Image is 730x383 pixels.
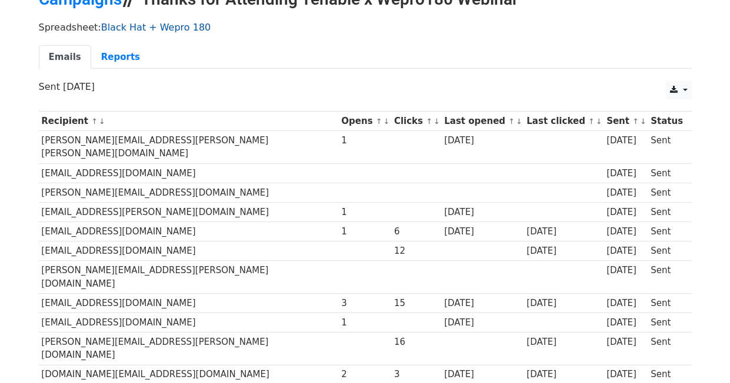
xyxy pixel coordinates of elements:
[648,293,685,313] td: Sent
[606,225,645,238] div: [DATE]
[671,327,730,383] div: 聊天小组件
[444,297,521,310] div: [DATE]
[426,117,432,126] a: ↑
[444,225,521,238] div: [DATE]
[606,297,645,310] div: [DATE]
[648,131,685,164] td: Sent
[99,117,105,126] a: ↓
[39,261,339,294] td: [PERSON_NAME][EMAIL_ADDRESS][PERSON_NAME][DOMAIN_NAME]
[341,297,388,310] div: 3
[376,117,382,126] a: ↑
[39,80,692,93] p: Sent [DATE]
[526,335,601,349] div: [DATE]
[648,241,685,261] td: Sent
[524,112,604,131] th: Last clicked
[606,368,645,381] div: [DATE]
[39,202,339,221] td: [EMAIL_ADDRESS][PERSON_NAME][DOMAIN_NAME]
[341,206,388,219] div: 1
[91,117,98,126] a: ↑
[648,163,685,183] td: Sent
[606,316,645,330] div: [DATE]
[606,134,645,147] div: [DATE]
[39,131,339,164] td: [PERSON_NAME][EMAIL_ADDRESS][PERSON_NAME][PERSON_NAME][DOMAIN_NAME]
[39,222,339,241] td: [EMAIL_ADDRESS][DOMAIN_NAME]
[606,186,645,200] div: [DATE]
[394,297,439,310] div: 15
[394,368,439,381] div: 3
[434,117,440,126] a: ↓
[441,112,524,131] th: Last opened
[444,134,521,147] div: [DATE]
[339,112,392,131] th: Opens
[101,22,211,33] a: Black Hat + Wepro 180
[39,112,339,131] th: Recipient
[444,206,521,219] div: [DATE]
[648,261,685,294] td: Sent
[648,222,685,241] td: Sent
[516,117,522,126] a: ↓
[341,225,388,238] div: 1
[526,297,601,310] div: [DATE]
[606,264,645,277] div: [DATE]
[341,316,388,330] div: 1
[606,167,645,180] div: [DATE]
[648,202,685,221] td: Sent
[588,117,595,126] a: ↑
[604,112,648,131] th: Sent
[606,244,645,258] div: [DATE]
[648,332,685,365] td: Sent
[640,117,646,126] a: ↓
[394,244,439,258] div: 12
[391,112,441,131] th: Clicks
[39,332,339,365] td: [PERSON_NAME][EMAIL_ADDRESS][PERSON_NAME][DOMAIN_NAME]
[91,45,150,69] a: Reports
[39,293,339,313] td: [EMAIL_ADDRESS][DOMAIN_NAME]
[384,117,390,126] a: ↓
[508,117,515,126] a: ↑
[648,183,685,202] td: Sent
[444,368,521,381] div: [DATE]
[648,112,685,131] th: Status
[394,335,439,349] div: 16
[526,368,601,381] div: [DATE]
[444,316,521,330] div: [DATE]
[632,117,639,126] a: ↑
[39,183,339,202] td: [PERSON_NAME][EMAIL_ADDRESS][DOMAIN_NAME]
[341,134,388,147] div: 1
[394,225,439,238] div: 6
[526,244,601,258] div: [DATE]
[39,21,692,33] p: Spreadsheet:
[39,241,339,261] td: [EMAIL_ADDRESS][DOMAIN_NAME]
[526,225,601,238] div: [DATE]
[39,163,339,183] td: [EMAIL_ADDRESS][DOMAIN_NAME]
[341,368,388,381] div: 2
[596,117,602,126] a: ↓
[606,335,645,349] div: [DATE]
[606,206,645,219] div: [DATE]
[648,313,685,332] td: Sent
[671,327,730,383] iframe: Chat Widget
[39,313,339,332] td: [EMAIL_ADDRESS][DOMAIN_NAME]
[39,45,91,69] a: Emails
